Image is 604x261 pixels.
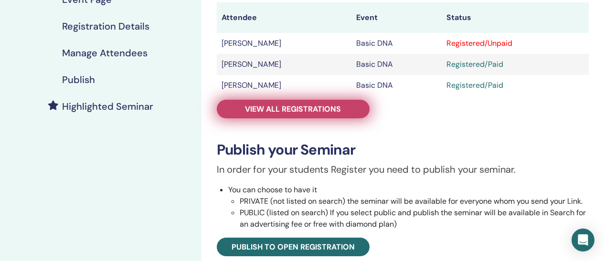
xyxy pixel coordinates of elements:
td: Basic DNA [351,33,442,54]
td: [PERSON_NAME] [217,33,352,54]
div: Registered/Unpaid [446,38,584,49]
li: PRIVATE (not listed on search) the seminar will be available for everyone whom you send your Link. [240,196,589,207]
h4: Manage Attendees [62,47,148,59]
a: View all registrations [217,100,370,118]
h4: Registration Details [62,21,149,32]
td: Basic DNA [351,75,442,96]
th: Attendee [217,2,352,33]
li: PUBLIC (listed on search) If you select public and publish the seminar will be available in Searc... [240,207,589,230]
div: Registered/Paid [446,59,584,70]
span: View all registrations [245,104,341,114]
a: Publish to open registration [217,238,370,256]
p: In order for your students Register you need to publish your seminar. [217,162,589,177]
li: You can choose to have it [228,184,589,230]
h4: Highlighted Seminar [62,101,153,112]
td: [PERSON_NAME] [217,54,352,75]
h4: Publish [62,74,95,85]
h3: Publish your Seminar [217,141,589,158]
div: Open Intercom Messenger [572,229,594,251]
th: Event [351,2,442,33]
th: Status [442,2,589,33]
td: [PERSON_NAME] [217,75,352,96]
span: Publish to open registration [232,242,355,252]
div: Registered/Paid [446,80,584,91]
td: Basic DNA [351,54,442,75]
